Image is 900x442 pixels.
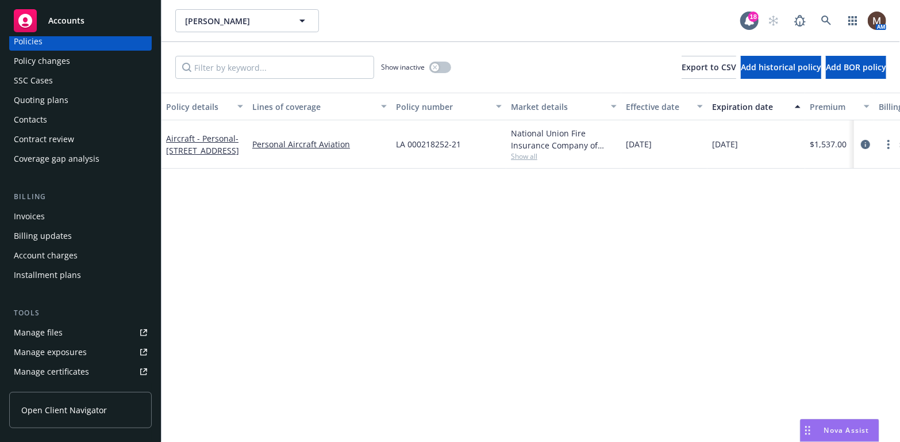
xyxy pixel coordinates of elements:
a: Contacts [9,110,152,129]
a: Accounts [9,5,152,37]
button: Market details [506,93,621,120]
a: Start snowing [762,9,785,32]
a: Report a Bug [789,9,811,32]
a: Account charges [9,246,152,265]
div: Manage files [14,323,63,342]
a: Switch app [841,9,864,32]
button: Policy number [391,93,506,120]
span: Show inactive [381,62,425,72]
div: Policy number [396,101,489,113]
div: Policies [14,32,43,51]
div: Drag to move [801,420,815,441]
div: Contract review [14,130,74,148]
div: Invoices [14,207,45,226]
span: Open Client Navigator [21,404,107,416]
div: Policy details [166,101,230,113]
a: Coverage gap analysis [9,150,152,168]
span: Accounts [48,16,84,25]
a: more [882,138,895,151]
div: Policy changes [14,52,70,70]
span: Nova Assist [824,425,870,435]
button: Effective date [621,93,707,120]
button: [PERSON_NAME] [175,9,319,32]
span: - [STREET_ADDRESS] [166,133,239,156]
a: Manage exposures [9,343,152,361]
span: [PERSON_NAME] [185,15,284,27]
div: 18 [748,12,759,22]
span: Show all [511,151,617,161]
a: Manage certificates [9,363,152,381]
div: Lines of coverage [252,101,374,113]
a: Policies [9,32,152,51]
a: Aircraft - Personal [166,133,239,156]
div: Manage exposures [14,343,87,361]
div: National Union Fire Insurance Company of [GEOGRAPHIC_DATA], [GEOGRAPHIC_DATA], AIG [511,127,617,151]
div: Account charges [14,246,78,265]
span: [DATE] [712,138,738,150]
span: Add BOR policy [826,62,886,73]
a: Policy changes [9,52,152,70]
a: Contract review [9,130,152,148]
div: Manage claims [14,382,72,401]
button: Add BOR policy [826,56,886,79]
span: Export to CSV [682,62,736,73]
div: Installment plans [14,266,81,284]
button: Export to CSV [682,56,736,79]
div: Manage certificates [14,363,89,381]
a: Installment plans [9,266,152,284]
div: Effective date [626,101,690,113]
div: Tools [9,307,152,319]
div: Premium [810,101,857,113]
div: Market details [511,101,604,113]
div: Coverage gap analysis [14,150,99,168]
a: Personal Aircraft Aviation [252,138,387,150]
a: Manage claims [9,382,152,401]
a: Invoices [9,207,152,226]
button: Add historical policy [741,56,821,79]
span: Add historical policy [741,62,821,73]
img: photo [868,12,886,30]
span: [DATE] [626,138,652,150]
a: Manage files [9,323,152,342]
button: Expiration date [707,93,805,120]
div: Expiration date [712,101,788,113]
div: Billing updates [14,227,72,245]
div: Billing [9,191,152,203]
button: Lines of coverage [248,93,391,120]
div: SSC Cases [14,71,53,90]
a: SSC Cases [9,71,152,90]
input: Filter by keyword... [175,56,374,79]
span: $1,537.00 [810,138,847,150]
div: Quoting plans [14,91,68,109]
div: Contacts [14,110,47,129]
a: Search [815,9,838,32]
button: Premium [805,93,874,120]
a: circleInformation [859,138,872,151]
button: Policy details [161,93,248,120]
button: Nova Assist [800,419,879,442]
a: Billing updates [9,227,152,245]
a: Quoting plans [9,91,152,109]
span: LA 000218252-21 [396,138,461,150]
